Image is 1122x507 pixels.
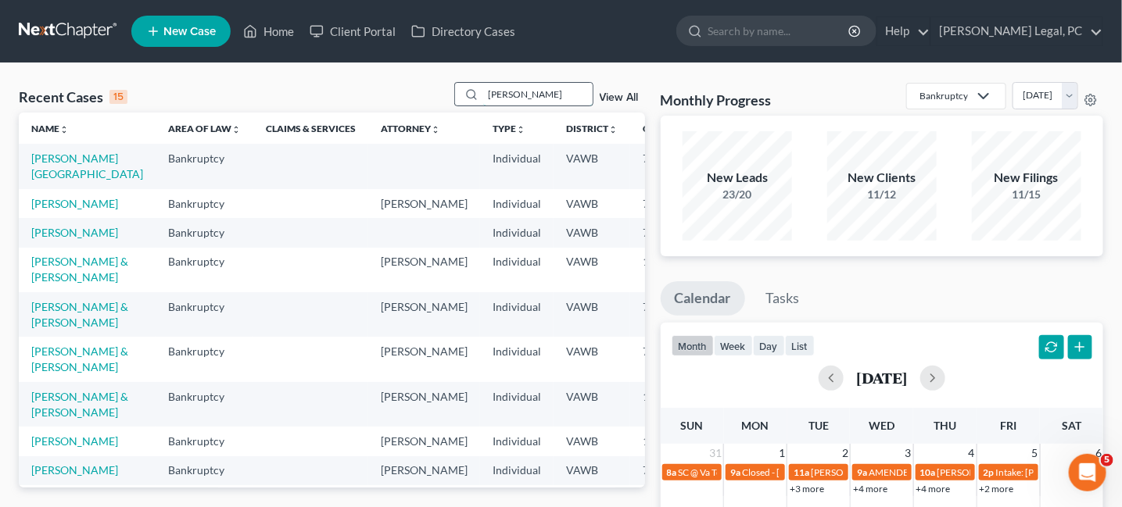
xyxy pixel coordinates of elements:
[480,337,554,381] td: Individual
[156,456,253,485] td: Bankruptcy
[984,466,995,478] span: 2p
[31,123,69,134] a: Nameunfold_more
[790,483,824,495] a: +3 more
[794,466,809,478] span: 11a
[368,382,480,427] td: [PERSON_NAME]
[608,125,618,134] i: unfold_more
[554,248,630,292] td: VAWB
[1000,419,1016,432] span: Fri
[368,456,480,485] td: [PERSON_NAME]
[431,125,440,134] i: unfold_more
[661,91,772,109] h3: Monthly Progress
[302,17,403,45] a: Client Portal
[368,292,480,337] td: [PERSON_NAME]
[516,125,525,134] i: unfold_more
[931,17,1102,45] a: [PERSON_NAME] Legal, PC
[1094,444,1103,462] span: 6
[967,444,977,462] span: 4
[156,218,253,247] td: Bankruptcy
[811,466,912,478] span: [PERSON_NAME] to sign
[168,123,241,134] a: Area of Lawunfold_more
[643,123,696,134] a: Chapterunfold_more
[368,427,480,455] td: [PERSON_NAME]
[661,281,745,316] a: Calendar
[827,169,937,187] div: New Clients
[31,197,118,210] a: [PERSON_NAME]
[554,382,630,427] td: VAWB
[853,483,887,495] a: +4 more
[31,434,118,448] a: [PERSON_NAME]
[916,483,951,495] a: +4 more
[156,144,253,188] td: Bankruptcy
[480,456,554,485] td: Individual
[1101,454,1113,466] span: 5
[109,90,127,104] div: 15
[630,337,708,381] td: 7
[683,169,792,187] div: New Leads
[554,189,630,218] td: VAWB
[630,382,708,427] td: 13
[730,466,740,478] span: 9a
[253,112,368,144] th: Claims & Services
[480,189,554,218] td: Individual
[368,248,480,292] td: [PERSON_NAME]
[368,189,480,218] td: [PERSON_NAME]
[480,292,554,337] td: Individual
[31,255,128,284] a: [PERSON_NAME] & [PERSON_NAME]
[683,187,792,202] div: 23/20
[231,125,241,134] i: unfold_more
[156,248,253,292] td: Bankruptcy
[980,483,1014,495] a: +2 more
[480,427,554,455] td: Individual
[19,87,127,106] div: Recent Cases
[235,17,302,45] a: Home
[1062,419,1081,432] span: Sat
[972,169,1081,187] div: New Filings
[708,16,851,45] input: Search by name...
[742,466,841,478] span: Closed - [DATE] - Closed
[31,390,128,419] a: [PERSON_NAME] & [PERSON_NAME]
[600,92,639,103] a: View All
[841,444,850,462] span: 2
[156,382,253,427] td: Bankruptcy
[630,189,708,218] td: 7
[1031,444,1040,462] span: 5
[156,292,253,337] td: Bankruptcy
[785,335,815,356] button: list
[856,370,908,386] h2: [DATE]
[630,427,708,455] td: 13
[493,123,525,134] a: Typeunfold_more
[480,218,554,247] td: Individual
[857,466,867,478] span: 9a
[679,466,732,478] span: SC @ Va Tech
[554,337,630,381] td: VAWB
[554,456,630,485] td: VAWB
[920,466,936,478] span: 10a
[708,444,723,462] span: 31
[972,187,1081,202] div: 11/15
[681,419,704,432] span: Sun
[554,292,630,337] td: VAWB
[742,419,769,432] span: Mon
[554,144,630,188] td: VAWB
[869,466,1057,478] span: AMENDED PLAN DUE FOR [PERSON_NAME]
[1069,454,1106,491] iframe: Intercom live chat
[630,218,708,247] td: 7
[808,419,829,432] span: Tue
[934,419,956,432] span: Thu
[59,125,69,134] i: unfold_more
[753,335,785,356] button: day
[919,89,968,102] div: Bankruptcy
[480,248,554,292] td: Individual
[480,144,554,188] td: Individual
[904,444,913,462] span: 3
[752,281,814,316] a: Tasks
[667,466,677,478] span: 8a
[630,292,708,337] td: 7
[483,83,593,105] input: Search by name...
[869,419,894,432] span: Wed
[554,427,630,455] td: VAWB
[31,345,128,373] a: [PERSON_NAME] & [PERSON_NAME]
[368,337,480,381] td: [PERSON_NAME]
[777,444,787,462] span: 1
